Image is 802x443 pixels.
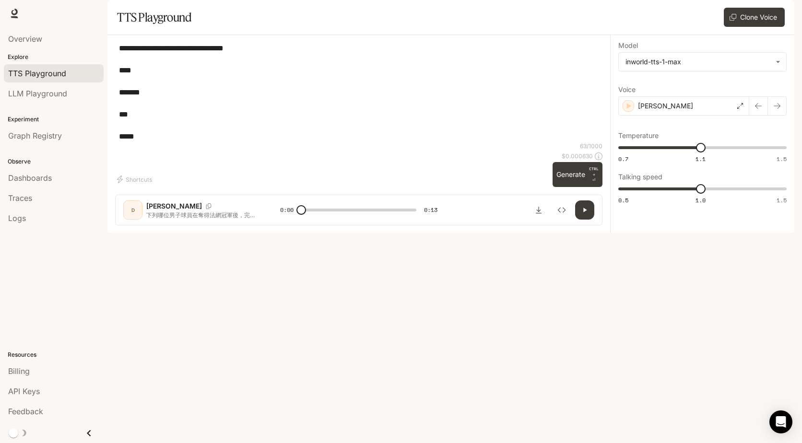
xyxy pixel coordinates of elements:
[696,155,706,163] span: 1.1
[618,86,636,93] p: Voice
[618,155,628,163] span: 0.7
[552,200,571,220] button: Inspect
[117,8,191,27] h1: TTS Playground
[553,162,602,187] button: GenerateCTRL +⏎
[146,201,202,211] p: [PERSON_NAME]
[769,410,792,433] div: Open Intercom Messenger
[777,155,787,163] span: 1.5
[625,57,771,67] div: inworld-tts-1-max
[618,42,638,49] p: Model
[146,211,257,219] p: 下列哪位男子球員在奪得法網冠軍後，完成了「生涯全滿貫（ Career Grand Slam ）」？ 1. [PERSON_NAME] 2. [PERSON_NAME] 3. [PERSON_NA...
[638,101,693,111] p: [PERSON_NAME]
[618,174,662,180] p: Talking speed
[589,166,599,183] p: ⏎
[724,8,785,27] button: Clone Voice
[589,166,599,177] p: CTRL +
[696,196,706,204] span: 1.0
[202,203,215,209] button: Copy Voice ID
[280,205,294,215] span: 0:00
[618,132,659,139] p: Temperature
[618,196,628,204] span: 0.5
[125,202,141,218] div: D
[777,196,787,204] span: 1.5
[424,205,437,215] span: 0:13
[529,200,548,220] button: Download audio
[115,172,156,187] button: Shortcuts
[619,53,786,71] div: inworld-tts-1-max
